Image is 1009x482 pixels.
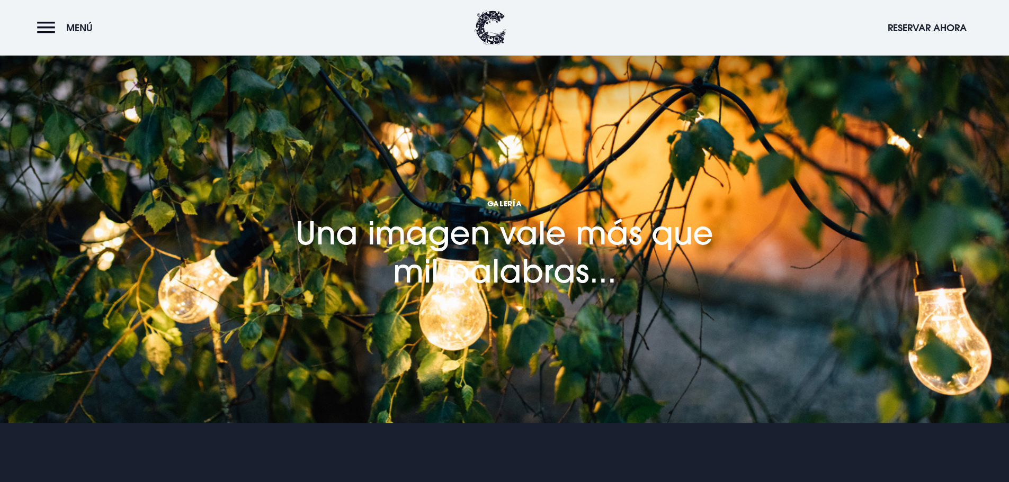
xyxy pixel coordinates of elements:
[487,198,522,208] font: Galería
[296,213,713,290] font: Una imagen vale más que mil palabras...
[37,16,98,39] button: Menú
[66,22,93,34] font: Menú
[888,22,967,34] font: Reservar ahora
[882,16,972,39] button: Reservar ahora
[475,11,506,45] img: Logia Clandeboye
